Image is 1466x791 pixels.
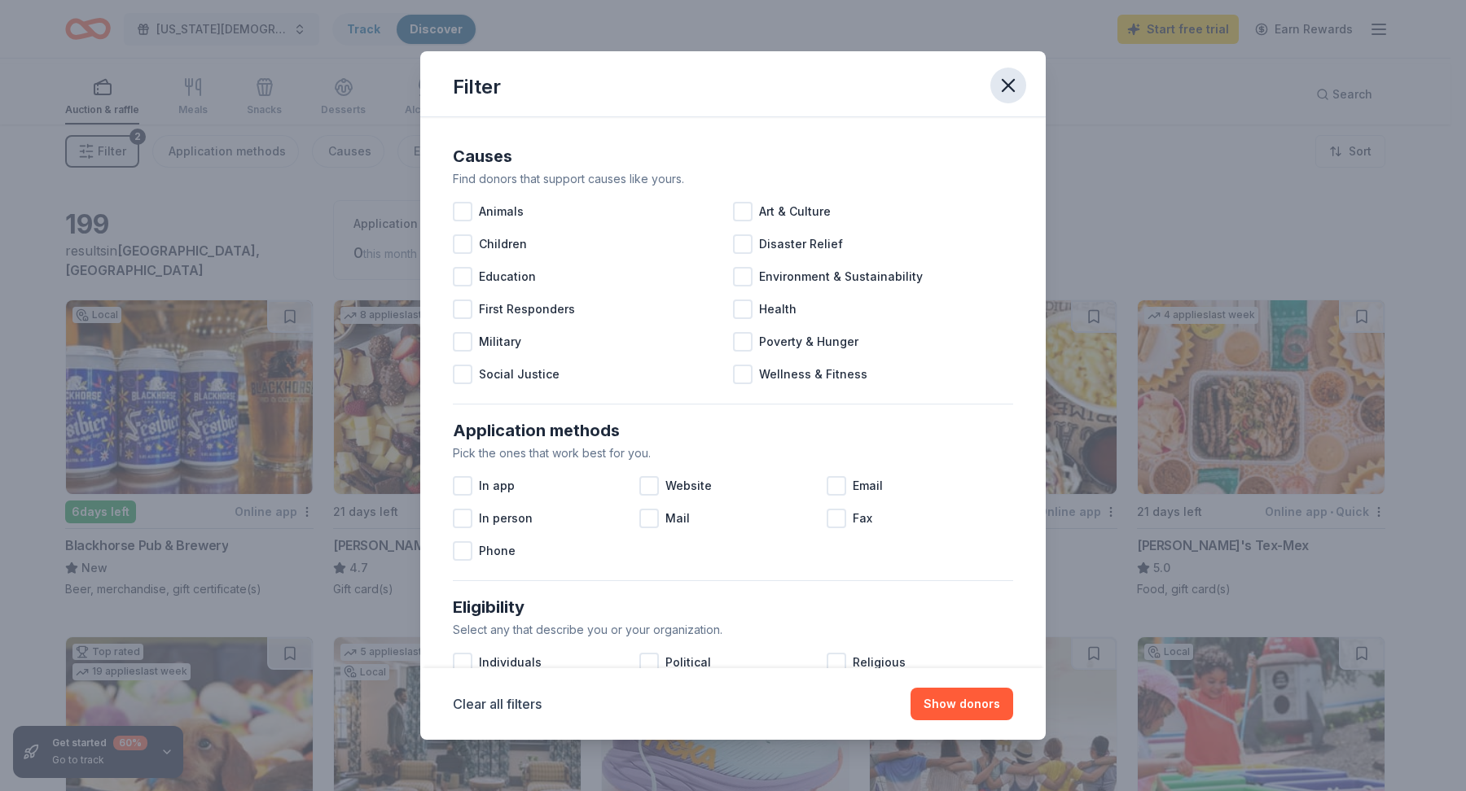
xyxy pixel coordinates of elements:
[479,509,533,528] span: In person
[479,541,516,561] span: Phone
[759,365,867,384] span: Wellness & Fitness
[759,202,831,221] span: Art & Culture
[853,476,883,496] span: Email
[759,267,923,286] span: Environment & Sustainability
[665,653,711,672] span: Political
[479,299,575,319] span: First Responders
[453,620,1013,640] div: Select any that describe you or your organization.
[453,444,1013,463] div: Pick the ones that work best for you.
[759,299,797,319] span: Health
[853,653,906,672] span: Religious
[665,509,690,528] span: Mail
[479,653,542,672] span: Individuals
[479,476,515,496] span: In app
[453,74,501,100] div: Filter
[759,332,858,352] span: Poverty & Hunger
[453,169,1013,189] div: Find donors that support causes like yours.
[479,332,521,352] span: Military
[853,509,872,528] span: Fax
[665,476,712,496] span: Website
[759,234,843,254] span: Disaster Relief
[479,365,560,384] span: Social Justice
[453,143,1013,169] div: Causes
[453,417,1013,444] div: Application methods
[479,202,524,221] span: Animals
[453,594,1013,620] div: Eligibility
[453,694,542,714] button: Clear all filters
[479,234,527,254] span: Children
[911,688,1013,720] button: Show donors
[479,267,536,286] span: Education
